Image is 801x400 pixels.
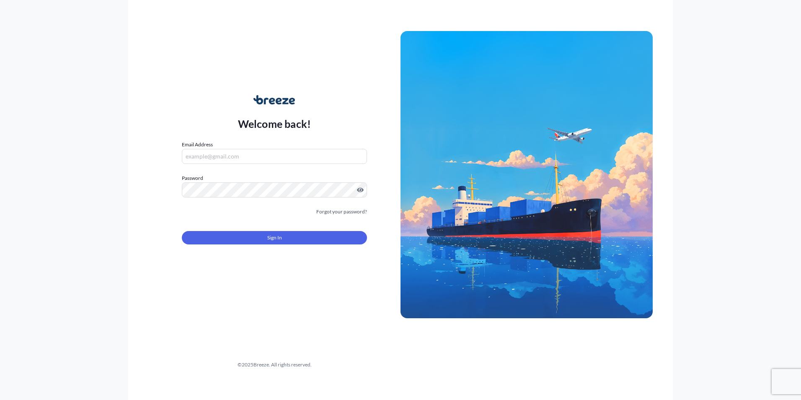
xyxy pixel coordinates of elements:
a: Forgot your password? [316,208,367,216]
label: Password [182,174,367,182]
input: example@gmail.com [182,149,367,164]
button: Sign In [182,231,367,244]
p: Welcome back! [238,117,311,130]
div: © 2025 Breeze. All rights reserved. [148,361,400,369]
img: Ship illustration [400,31,653,318]
span: Sign In [267,234,282,242]
button: Show password [357,187,364,193]
label: Email Address [182,140,213,149]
